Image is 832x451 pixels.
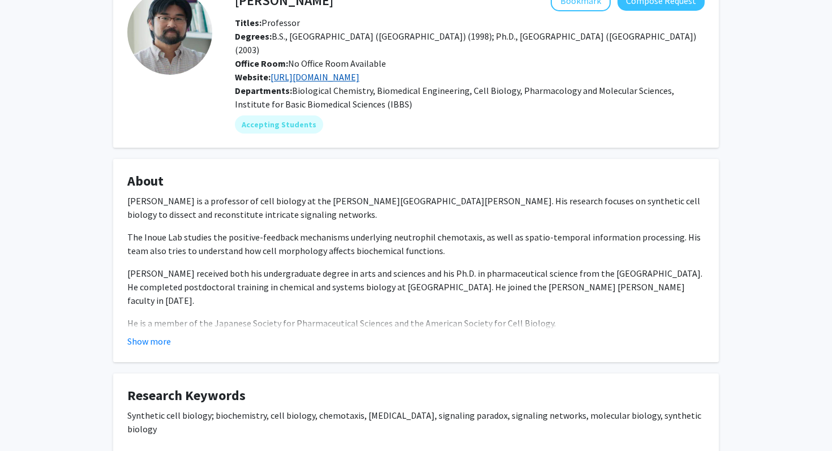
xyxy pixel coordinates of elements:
b: Degrees: [235,31,272,42]
h4: Research Keywords [127,388,705,404]
button: Show more [127,334,171,348]
mat-chip: Accepting Students [235,115,323,134]
p: Synthetic cell biology; biochemistry, cell biology, chemotaxis, [MEDICAL_DATA], signaling paradox... [127,409,705,436]
h4: About [127,173,705,190]
p: He is a member of the Japanese Society for Pharmaceutical Sciences and the American Society for C... [127,316,705,330]
p: [PERSON_NAME] is a professor of cell biology at the [PERSON_NAME][GEOGRAPHIC_DATA][PERSON_NAME]. ... [127,194,705,221]
span: Biological Chemistry, Biomedical Engineering, Cell Biology, Pharmacology and Molecular Sciences, ... [235,85,674,110]
b: Website: [235,71,271,83]
b: Departments: [235,85,292,96]
span: B.S., [GEOGRAPHIC_DATA] ([GEOGRAPHIC_DATA]) (1998); Ph.D., [GEOGRAPHIC_DATA] ([GEOGRAPHIC_DATA]) ... [235,31,696,55]
p: The Inoue Lab studies the positive-feedback mechanisms underlying neutrophil chemotaxis, as well ... [127,230,705,257]
b: Titles: [235,17,261,28]
iframe: Chat [8,400,48,443]
span: No Office Room Available [235,58,386,69]
b: Office Room: [235,58,288,69]
p: [PERSON_NAME] received both his undergraduate degree in arts and sciences and his Ph.D. in pharma... [127,267,705,307]
a: Opens in a new tab [271,71,359,83]
span: Professor [235,17,300,28]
